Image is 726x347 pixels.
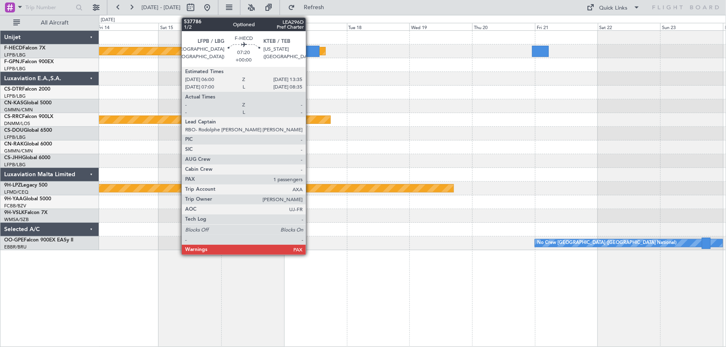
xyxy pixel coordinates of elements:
span: F-GPNJ [4,59,22,64]
span: CN-RAK [4,142,24,147]
a: LFMD/CEQ [4,189,28,195]
div: Fri 14 [96,23,159,30]
div: Mon 17 [284,23,347,30]
a: CS-DOUGlobal 6500 [4,128,52,133]
input: Trip Number [25,1,73,14]
div: Sun 23 [660,23,723,30]
a: LFPB/LBG [4,162,26,168]
a: 9H-LPZLegacy 500 [4,183,47,188]
a: OO-GPEFalcon 900EX EASy II [4,238,73,243]
button: Refresh [284,1,334,14]
span: OO-GPE [4,238,24,243]
span: 9H-LPZ [4,183,21,188]
div: Fri 21 [535,23,598,30]
a: CS-DTRFalcon 2000 [4,87,50,92]
div: Quick Links [600,4,628,12]
a: F-HECDFalcon 7X [4,46,45,51]
div: Wed 19 [409,23,472,30]
span: CS-JHH [4,155,22,160]
div: [DATE] [101,17,115,24]
a: CS-RRCFalcon 900LX [4,114,53,119]
span: 9H-VSLK [4,210,25,215]
span: [DATE] - [DATE] [141,4,181,11]
a: DNMM/LOS [4,121,30,127]
span: Refresh [297,5,332,10]
a: CN-RAKGlobal 6000 [4,142,52,147]
span: CS-DOU [4,128,24,133]
a: CN-KASGlobal 5000 [4,101,52,106]
a: FCBB/BZV [4,203,26,209]
div: Tue 18 [347,23,410,30]
div: Sat 15 [159,23,221,30]
a: F-GPNJFalcon 900EX [4,59,54,64]
a: LFPB/LBG [4,52,26,58]
a: LFPB/LBG [4,66,26,72]
a: 9H-VSLKFalcon 7X [4,210,47,215]
button: Quick Links [583,1,644,14]
span: 9H-YAA [4,197,23,202]
a: GMMN/CMN [4,148,33,154]
span: CS-DTR [4,87,22,92]
div: Sun 16 [221,23,284,30]
span: CS-RRC [4,114,22,119]
div: Sat 22 [598,23,661,30]
span: CN-KAS [4,101,23,106]
a: LFPB/LBG [4,134,26,140]
div: No Crew [GEOGRAPHIC_DATA] ([GEOGRAPHIC_DATA] National) [537,237,676,249]
a: LFPB/LBG [4,93,26,99]
a: EBBR/BRU [4,244,27,250]
button: All Aircraft [9,16,90,30]
a: WMSA/SZB [4,217,29,223]
a: CS-JHHGlobal 6000 [4,155,50,160]
span: F-HECD [4,46,22,51]
span: All Aircraft [22,20,88,26]
a: GMMN/CMN [4,107,33,113]
div: Thu 20 [472,23,535,30]
a: 9H-YAAGlobal 5000 [4,197,51,202]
